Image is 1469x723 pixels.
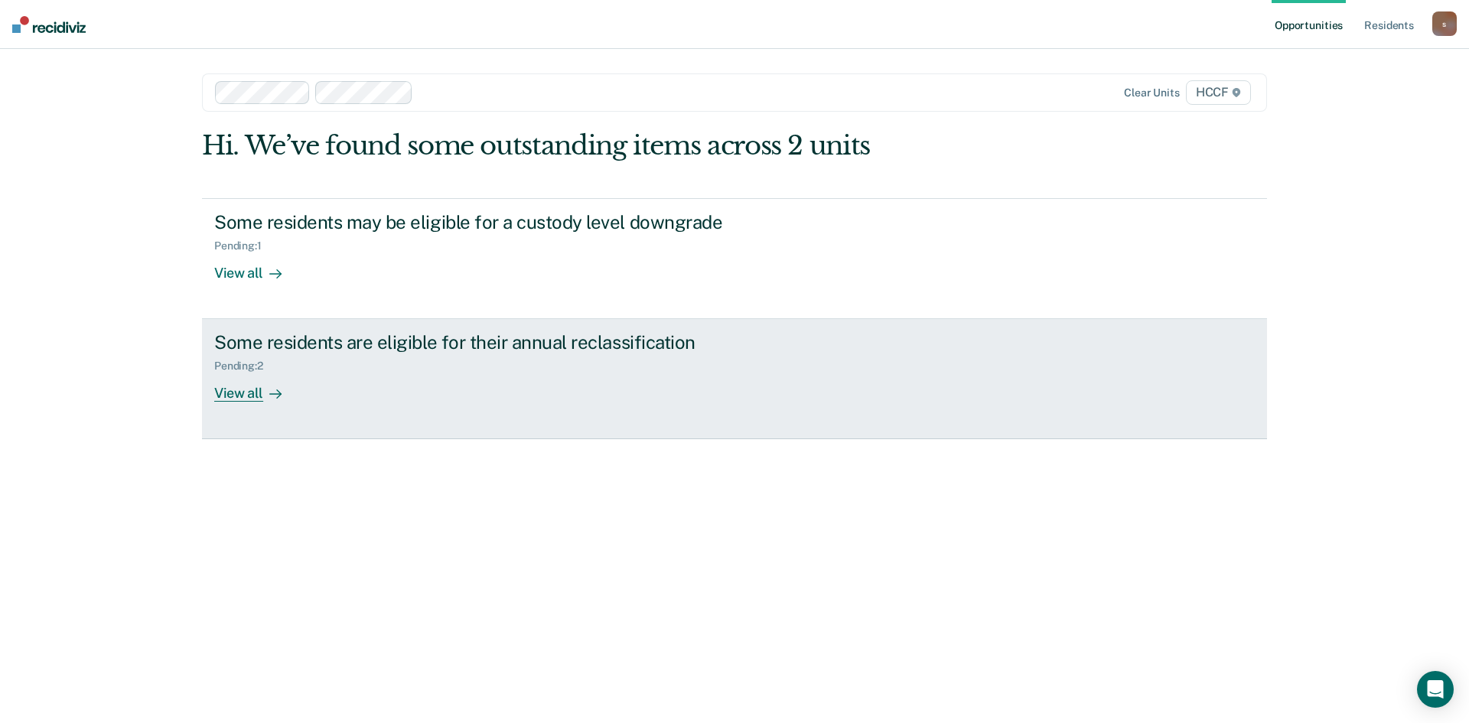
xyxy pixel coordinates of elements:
div: View all [214,373,300,402]
button: s [1432,11,1457,36]
div: View all [214,252,300,282]
span: HCCF [1186,80,1251,105]
div: Pending : 1 [214,239,274,252]
div: Hi. We’ve found some outstanding items across 2 units [202,130,1054,161]
div: Open Intercom Messenger [1417,671,1454,708]
a: Some residents may be eligible for a custody level downgradePending:1View all [202,198,1267,319]
div: Some residents may be eligible for a custody level downgrade [214,211,751,233]
div: Clear units [1124,86,1180,99]
img: Recidiviz [12,16,86,33]
div: Pending : 2 [214,360,275,373]
a: Some residents are eligible for their annual reclassificationPending:2View all [202,319,1267,439]
div: Some residents are eligible for their annual reclassification [214,331,751,353]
